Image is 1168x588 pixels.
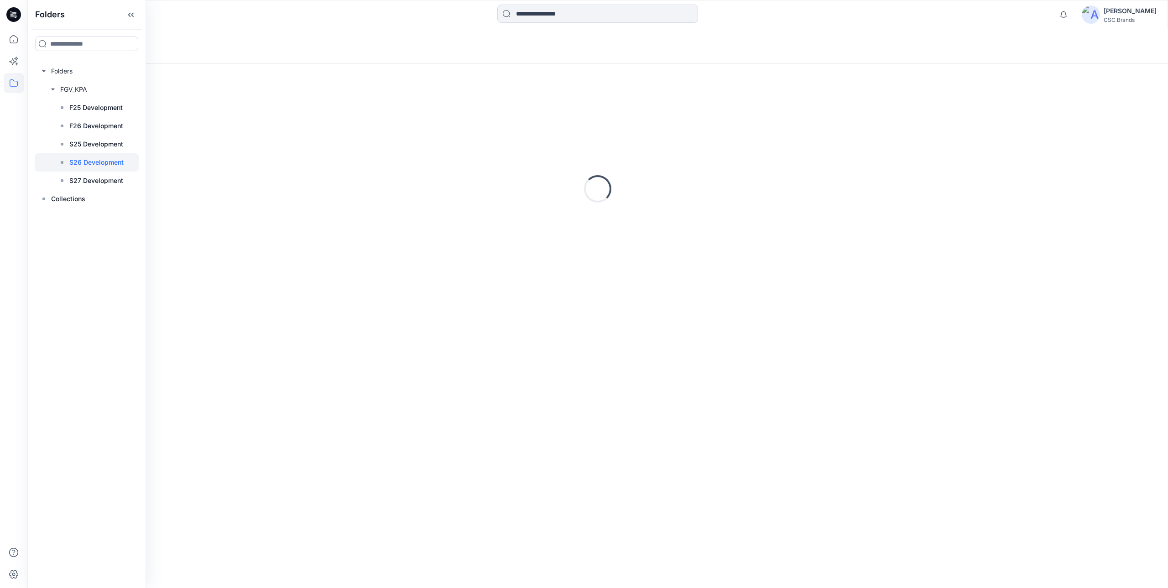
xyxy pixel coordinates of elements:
p: S27 Development [69,175,123,186]
img: avatar [1082,5,1100,24]
p: S25 Development [69,139,123,150]
p: F26 Development [69,120,123,131]
p: F25 Development [69,102,123,113]
div: [PERSON_NAME] [1104,5,1157,16]
p: S26 Development [69,157,124,168]
div: CSC Brands [1104,16,1157,23]
p: Collections [51,193,85,204]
